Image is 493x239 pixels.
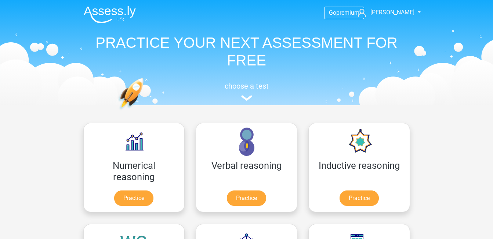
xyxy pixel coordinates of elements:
img: assessment [241,95,252,101]
a: Practice [227,190,266,206]
a: Practice [114,190,153,206]
span: premium [336,9,359,16]
h5: choose a test [78,82,416,90]
a: Practice [340,190,379,206]
img: Assessly [84,6,136,23]
a: Gopremium [325,8,364,18]
span: Go [329,9,336,16]
img: practice [118,78,172,145]
span: [PERSON_NAME] [370,9,414,16]
h1: PRACTICE YOUR NEXT ASSESSMENT FOR FREE [78,34,416,69]
a: choose a test [78,82,416,101]
a: [PERSON_NAME] [355,8,415,17]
